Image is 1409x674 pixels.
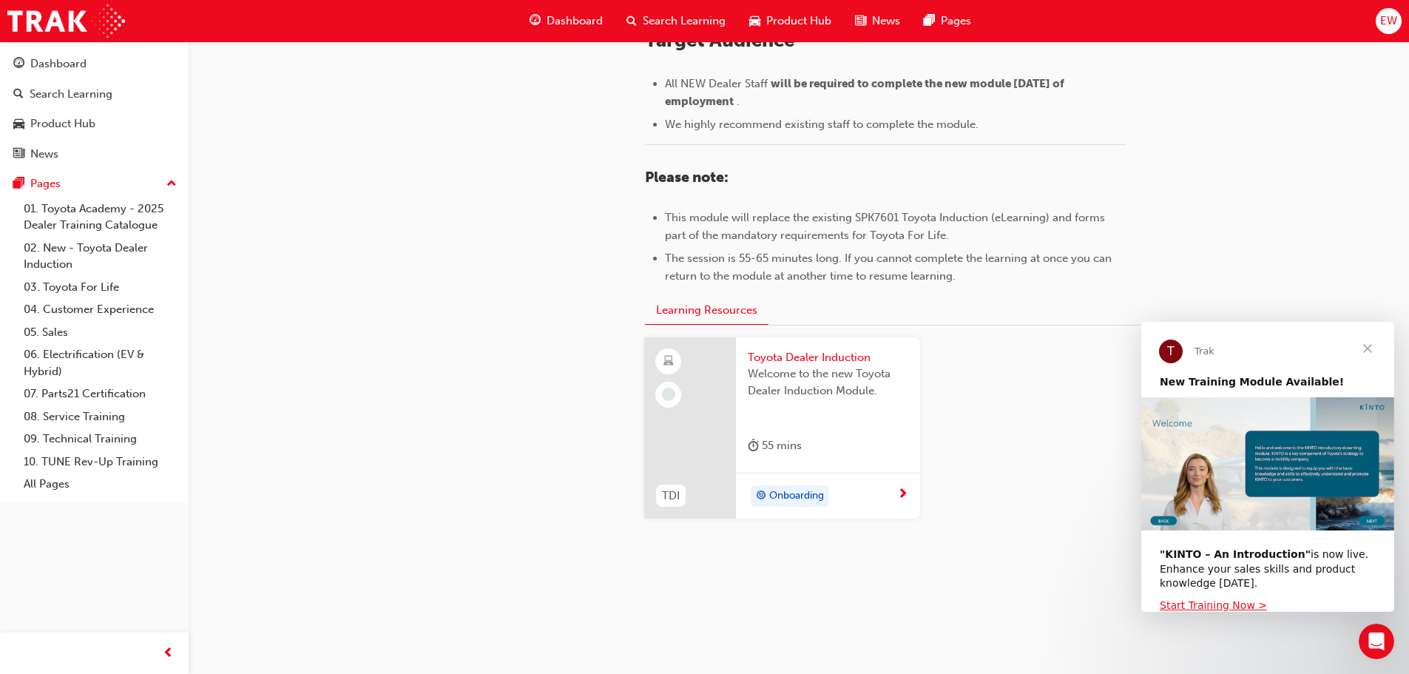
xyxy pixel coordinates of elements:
[30,115,95,132] div: Product Hub
[663,352,674,371] span: learningResourceType_ELEARNING-icon
[7,4,125,38] img: Trak
[644,337,920,519] a: TDIToyota Dealer InductionWelcome to the new Toyota Dealer Induction Module.duration-icon 55 mins...
[18,298,183,321] a: 04. Customer Experience
[1376,8,1402,34] button: EW
[748,437,802,455] div: 55 mins
[897,488,908,502] span: next-icon
[547,13,603,30] span: Dashboard
[18,321,183,344] a: 05. Sales
[6,110,183,138] a: Product Hub
[662,488,680,505] span: TDI
[626,12,637,30] span: search-icon
[18,405,183,428] a: 08. Service Training
[766,13,831,30] span: Product Hub
[941,13,971,30] span: Pages
[30,146,58,163] div: News
[665,118,979,131] span: We highly recommend existing staff to complete the module.
[615,6,737,36] a: search-iconSearch Learning
[13,178,24,191] span: pages-icon
[6,50,183,78] a: Dashboard
[6,141,183,168] a: News
[748,349,908,366] span: Toyota Dealer Induction
[749,12,760,30] span: car-icon
[18,343,183,383] a: 06. Electrification (EV & Hybrid)
[13,58,24,71] span: guage-icon
[6,170,183,198] button: Pages
[30,175,61,192] div: Pages
[518,6,615,36] a: guage-iconDashboard
[756,487,766,506] span: target-icon
[665,77,768,90] span: All NEW Dealer Staff
[843,6,912,36] a: news-iconNews
[645,296,768,325] button: Learning Resources
[18,473,183,496] a: All Pages
[166,175,177,194] span: up-icon
[769,488,824,505] span: Onboarding
[13,148,24,161] span: news-icon
[18,383,183,405] a: 07. Parts21 Certification
[645,169,729,186] span: Please note:
[665,211,1108,242] span: This module will replace the existing SPK7601 Toyota Induction (eLearning) and forms part of the ...
[13,88,24,101] span: search-icon
[855,12,866,30] span: news-icon
[737,6,843,36] a: car-iconProduct Hub
[18,237,183,276] a: 02. New - Toyota Dealer Induction
[530,12,541,30] span: guage-icon
[748,437,759,455] span: duration-icon
[662,388,675,401] span: learningRecordVerb_NONE-icon
[737,95,740,108] span: .
[1141,322,1394,612] iframe: Intercom live chat message
[163,644,174,663] span: prev-icon
[18,451,183,474] a: 10. TUNE Rev-Up Training
[872,13,900,30] span: News
[748,365,908,399] span: Welcome to the new Toyota Dealer Induction Module.
[924,12,935,30] span: pages-icon
[665,252,1115,283] span: The session is 55-65 minutes long. If you cannot complete the learning at once you can return to ...
[30,86,112,103] div: Search Learning
[1359,624,1394,659] iframe: Intercom live chat
[6,47,183,170] button: DashboardSearch LearningProduct HubNews
[643,13,726,30] span: Search Learning
[1380,13,1397,30] span: EW
[13,118,24,131] span: car-icon
[665,77,1067,108] span: will be required to complete the new module [DATE] of employment
[912,6,983,36] a: pages-iconPages
[18,198,183,237] a: 01. Toyota Academy - 2025 Dealer Training Catalogue
[6,81,183,108] a: Search Learning
[18,276,183,299] a: 03. Toyota For Life
[30,55,87,73] div: Dashboard
[18,428,183,451] a: 09. Technical Training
